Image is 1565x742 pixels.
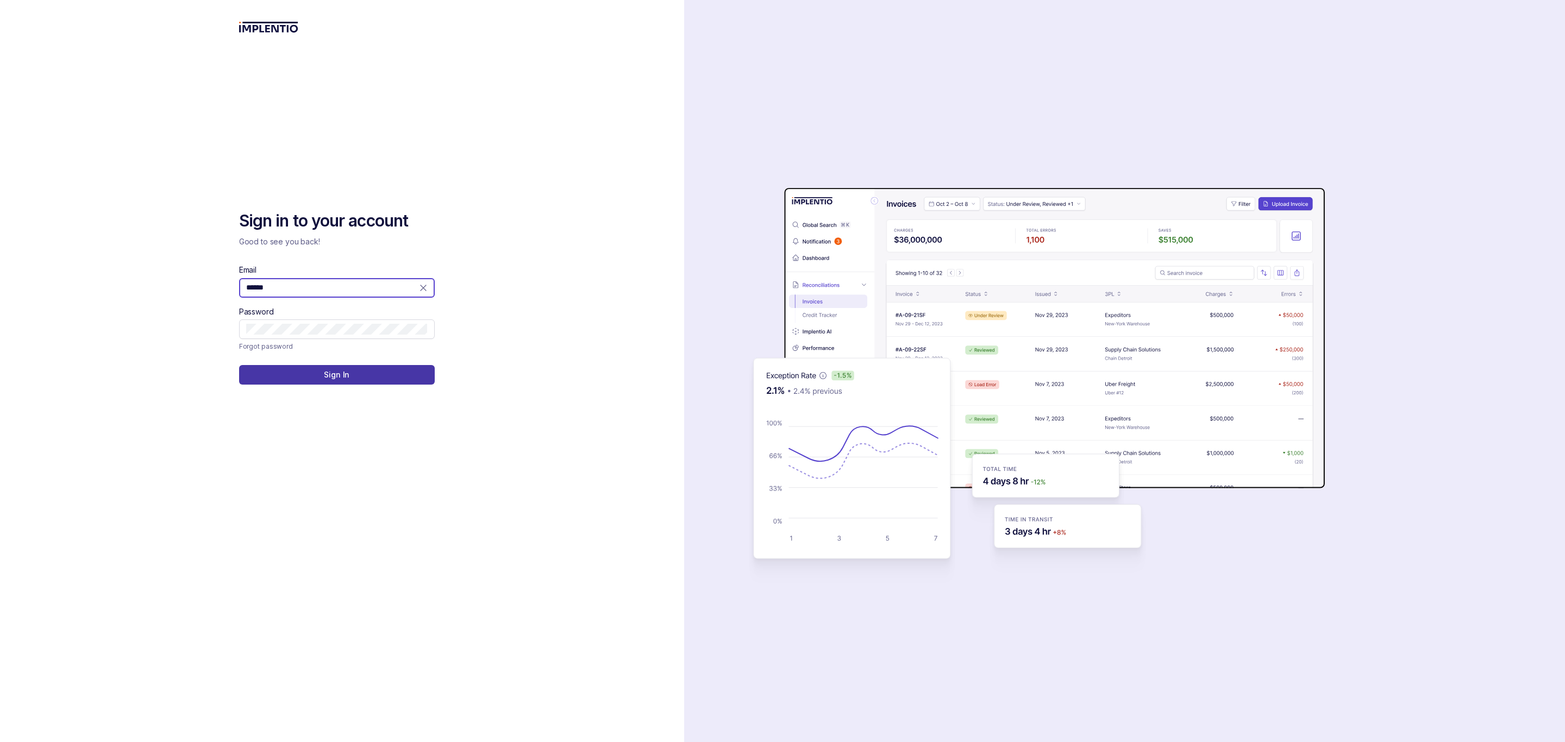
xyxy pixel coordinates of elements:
[239,265,256,275] label: Email
[239,306,274,317] label: Password
[239,341,293,352] p: Forgot password
[715,154,1329,588] img: signin-background.svg
[239,236,435,247] p: Good to see you back!
[324,369,349,380] p: Sign In
[239,341,293,352] a: Link Forgot password
[239,22,298,33] img: logo
[239,365,435,385] button: Sign In
[239,210,435,232] h2: Sign in to your account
